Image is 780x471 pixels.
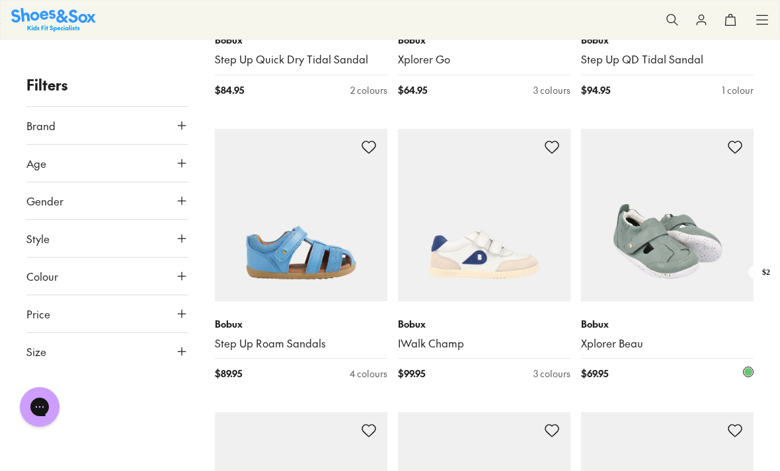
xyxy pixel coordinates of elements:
p: Bobux [398,33,570,47]
span: Brand [26,118,56,133]
span: $ 64.95 [398,83,427,97]
span: Size [26,344,46,359]
button: Colour [26,258,188,295]
img: SNS_Logo_Responsive.svg [11,8,96,31]
p: Bobux [581,33,754,47]
button: Brand [26,107,188,144]
div: 1 colour [722,83,754,97]
p: Filters [26,74,188,96]
span: $ 89.95 [215,367,242,380]
iframe: Gorgias live chat messenger [13,382,66,431]
div: 4 colours [350,367,387,380]
a: Xplorer Beau [581,336,754,351]
span: $ 84.95 [215,83,244,97]
span: Colour [26,268,58,284]
a: Shoes & Sox [11,8,96,31]
span: $ 94.95 [581,83,610,97]
p: Bobux [215,317,387,331]
a: Xplorer Go [398,52,570,67]
p: Bobux [215,33,387,47]
div: 3 colours [533,83,570,97]
a: IWalk Champ [398,336,570,351]
span: $ 69.95 [581,367,608,380]
button: Age [26,145,188,182]
span: Gender [26,193,63,209]
p: Bobux [581,317,754,331]
span: Price [26,306,50,322]
a: Step Up QD Tidal Sandal [581,52,754,67]
button: Size [26,333,188,370]
button: Gender [26,182,188,219]
span: Age [26,155,46,171]
a: Step Up Roam Sandals [215,336,387,351]
button: Price [26,295,188,332]
div: 3 colours [533,367,570,380]
p: Bobux [398,317,570,331]
button: Style [26,220,188,257]
span: $ 99.95 [398,367,425,380]
div: 2 colours [350,83,387,97]
a: Step Up Quick Dry Tidal Sandal [215,52,387,67]
span: Style [26,231,50,246]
